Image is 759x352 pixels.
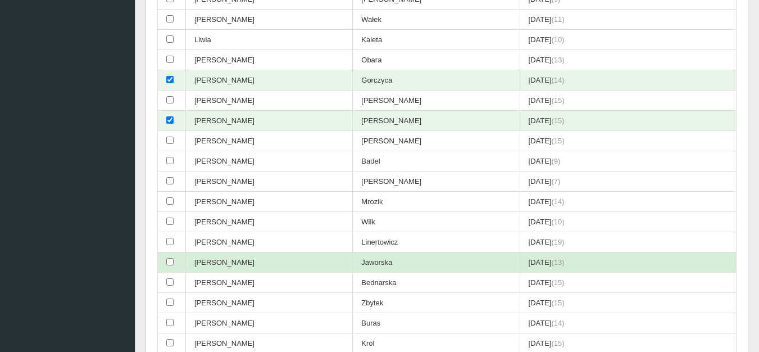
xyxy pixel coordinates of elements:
td: Zbytek [353,293,520,313]
td: [DATE] [520,10,736,30]
td: [DATE] [520,111,736,131]
span: (14) [551,197,564,206]
td: [PERSON_NAME] [186,293,353,313]
td: Linertowicz [353,232,520,252]
span: (15) [551,339,564,348]
span: (15) [551,96,564,105]
td: [DATE] [520,30,736,50]
td: [DATE] [520,50,736,70]
span: (19) [551,238,564,246]
td: [PERSON_NAME] [186,151,353,172]
td: [PERSON_NAME] [186,50,353,70]
td: [DATE] [520,313,736,333]
td: [DATE] [520,172,736,192]
span: (9) [551,157,560,165]
td: [PERSON_NAME] [186,70,353,91]
td: [PERSON_NAME] [353,131,520,151]
td: [PERSON_NAME] [186,111,353,131]
td: Gorczyca [353,70,520,91]
td: [DATE] [520,91,736,111]
span: (15) [551,278,564,287]
span: (7) [551,177,560,186]
td: [PERSON_NAME] [186,252,353,273]
td: [DATE] [520,192,736,212]
td: [DATE] [520,131,736,151]
td: Liwia [186,30,353,50]
td: [PERSON_NAME] [186,212,353,232]
td: [DATE] [520,252,736,273]
td: [PERSON_NAME] [353,91,520,111]
span: (15) [551,299,564,307]
td: Obara [353,50,520,70]
td: Kaleta [353,30,520,50]
span: (15) [551,116,564,125]
span: (10) [551,218,564,226]
span: (14) [551,76,564,84]
td: [PERSON_NAME] [353,111,520,131]
td: [PERSON_NAME] [186,91,353,111]
td: Jaworska [353,252,520,273]
td: [PERSON_NAME] [186,172,353,192]
td: Badel [353,151,520,172]
span: (11) [551,15,564,24]
td: [PERSON_NAME] [186,10,353,30]
td: [PERSON_NAME] [186,313,353,333]
td: [DATE] [520,70,736,91]
td: [PERSON_NAME] [353,172,520,192]
td: [PERSON_NAME] [186,131,353,151]
td: [DATE] [520,232,736,252]
span: (13) [551,56,564,64]
td: [PERSON_NAME] [186,273,353,293]
span: (13) [551,258,564,267]
span: (10) [551,35,564,44]
td: [PERSON_NAME] [186,232,353,252]
span: (15) [551,137,564,145]
td: [DATE] [520,151,736,172]
td: Wałek [353,10,520,30]
td: Buras [353,313,520,333]
span: (14) [551,319,564,327]
td: [DATE] [520,293,736,313]
td: [DATE] [520,273,736,293]
td: [PERSON_NAME] [186,192,353,212]
td: [DATE] [520,212,736,232]
td: Bednarska [353,273,520,293]
td: Mrozik [353,192,520,212]
td: Wilk [353,212,520,232]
